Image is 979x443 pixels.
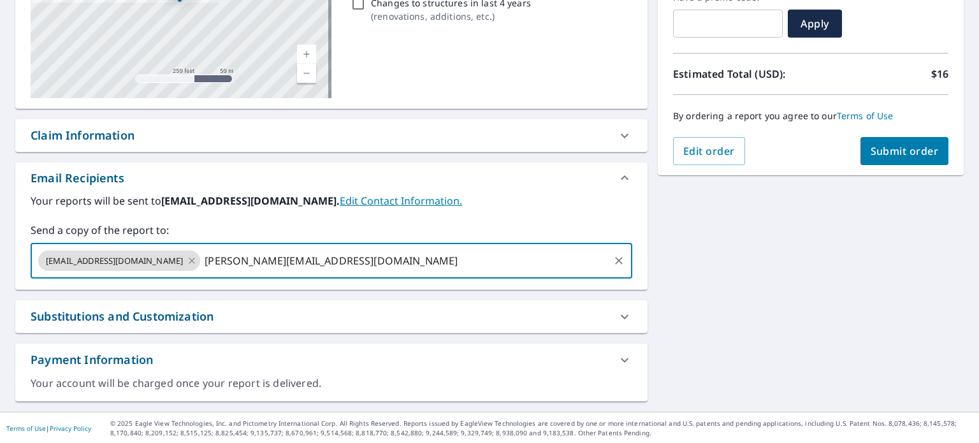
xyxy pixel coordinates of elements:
div: [EMAIL_ADDRESS][DOMAIN_NAME] [38,251,200,271]
label: Your reports will be sent to [31,193,632,208]
p: By ordering a report you agree to our [673,110,948,122]
p: Estimated Total (USD): [673,66,811,82]
span: Apply [798,17,832,31]
a: Privacy Policy [50,424,91,433]
button: Apply [788,10,842,38]
p: $16 [931,66,948,82]
span: [EMAIL_ADDRESS][DOMAIN_NAME] [38,255,191,267]
span: Submit order [871,144,939,158]
a: Current Level 17, Zoom Out [297,64,316,83]
button: Edit order [673,137,745,165]
label: Send a copy of the report to: [31,222,632,238]
div: Claim Information [31,127,134,144]
a: Terms of Use [837,110,894,122]
div: Email Recipients [31,170,124,187]
div: Substitutions and Customization [15,300,648,333]
div: Payment Information [15,344,648,376]
div: Email Recipients [15,163,648,193]
div: Substitutions and Customization [31,308,214,325]
a: Current Level 17, Zoom In [297,45,316,64]
div: Your account will be charged once your report is delivered. [31,376,632,391]
a: Terms of Use [6,424,46,433]
a: EditContactInfo [340,194,462,208]
p: ( renovations, additions, etc. ) [371,10,531,23]
span: Edit order [683,144,735,158]
p: © 2025 Eagle View Technologies, Inc. and Pictometry International Corp. All Rights Reserved. Repo... [110,419,973,438]
button: Clear [610,252,628,270]
p: | [6,425,91,432]
div: Payment Information [31,351,153,368]
button: Submit order [860,137,949,165]
div: Claim Information [15,119,648,152]
b: [EMAIL_ADDRESS][DOMAIN_NAME]. [161,194,340,208]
